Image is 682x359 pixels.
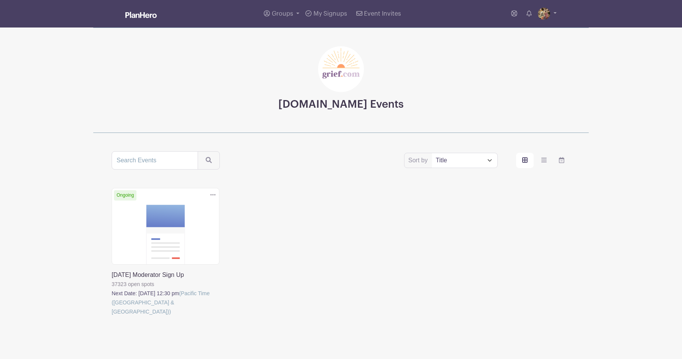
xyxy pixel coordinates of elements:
[516,153,570,168] div: order and view
[125,12,157,18] img: logo_white-6c42ec7e38ccf1d336a20a19083b03d10ae64f83f12c07503d8b9e83406b4c7d.svg
[112,151,198,170] input: Search Events
[278,98,404,111] h3: [DOMAIN_NAME] Events
[538,8,550,20] img: IMG_0081.jpeg
[272,11,293,17] span: Groups
[364,11,401,17] span: Event Invites
[313,11,347,17] span: My Signups
[318,46,364,92] img: grief-logo-planhero.png
[408,156,430,165] label: Sort by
